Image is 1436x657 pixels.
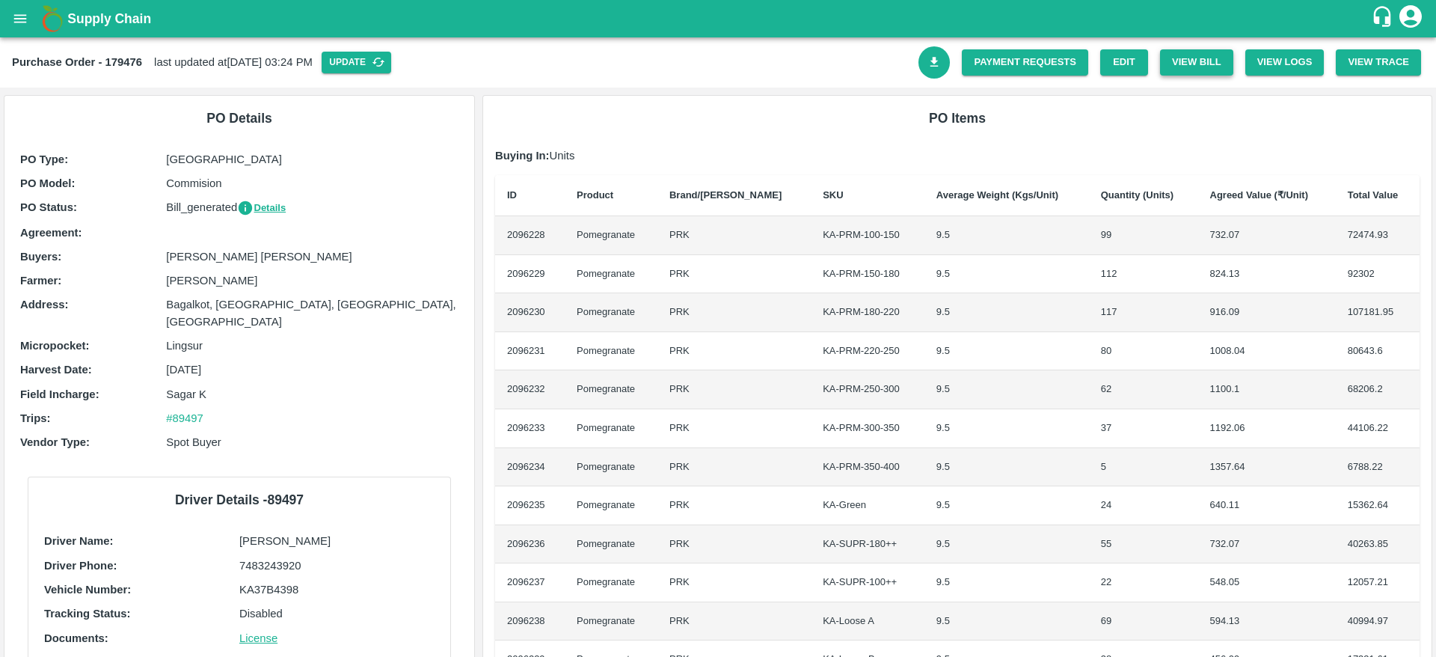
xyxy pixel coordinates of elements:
b: PO Type : [20,153,68,165]
h6: Driver Details - 89497 [40,489,438,510]
b: Trips : [20,412,50,424]
b: SKU [823,189,843,201]
td: 594.13 [1198,602,1336,641]
td: 1192.06 [1198,409,1336,448]
td: 12057.21 [1336,563,1420,602]
td: Pomegranate [565,525,657,564]
td: 1357.64 [1198,448,1336,487]
td: 6788.22 [1336,448,1420,487]
b: Buying In: [495,150,550,162]
td: 824.13 [1198,255,1336,294]
td: Pomegranate [565,563,657,602]
td: Pomegranate [565,448,657,487]
td: 107181.95 [1336,293,1420,332]
b: Driver Name: [44,535,113,547]
td: KA-PRM-150-180 [811,255,924,294]
td: 92302 [1336,255,1420,294]
button: open drawer [3,1,37,36]
a: #89497 [166,412,203,424]
td: 1100.1 [1198,370,1336,409]
button: Update [322,52,391,73]
td: PRK [657,563,811,602]
b: PO Model : [20,177,75,189]
b: Vendor Type : [20,436,90,448]
td: Pomegranate [565,216,657,255]
p: Sagar K [166,386,458,403]
b: Harvest Date : [20,364,92,376]
b: Supply Chain [67,11,151,26]
td: 22 [1089,563,1198,602]
td: PRK [657,409,811,448]
td: 9.5 [924,332,1089,371]
td: 9.5 [924,563,1089,602]
a: Payment Requests [962,49,1088,76]
td: 2096231 [495,332,565,371]
td: 80 [1089,332,1198,371]
td: 732.07 [1198,525,1336,564]
td: Pomegranate [565,602,657,641]
td: 72474.93 [1336,216,1420,255]
p: Units [495,147,1420,164]
td: 2096233 [495,409,565,448]
td: 2096235 [495,486,565,525]
td: Pomegranate [565,409,657,448]
b: Total Value [1348,189,1399,201]
td: 68206.2 [1336,370,1420,409]
p: Bill_generated [166,199,458,216]
td: 2096238 [495,602,565,641]
td: 112 [1089,255,1198,294]
td: 80643.6 [1336,332,1420,371]
button: View Logs [1245,49,1325,76]
td: PRK [657,448,811,487]
b: Buyers : [20,251,61,263]
td: 9.5 [924,370,1089,409]
td: KA-PRM-180-220 [811,293,924,332]
td: 9.5 [924,525,1089,564]
td: PRK [657,255,811,294]
p: [GEOGRAPHIC_DATA] [166,151,458,168]
td: PRK [657,332,811,371]
td: 44106.22 [1336,409,1420,448]
td: PRK [657,216,811,255]
td: KA-Green [811,486,924,525]
p: [PERSON_NAME] [239,533,435,549]
td: 1008.04 [1198,332,1336,371]
p: Lingsur [166,337,458,354]
td: 2096236 [495,525,565,564]
td: KA-PRM-220-250 [811,332,924,371]
td: 2096237 [495,563,565,602]
b: Documents: [44,632,108,644]
td: 548.05 [1198,563,1336,602]
td: 9.5 [924,486,1089,525]
p: Bagalkot, [GEOGRAPHIC_DATA], [GEOGRAPHIC_DATA], [GEOGRAPHIC_DATA] [166,296,458,330]
div: account of current user [1397,3,1424,34]
td: KA-SUPR-100++ [811,563,924,602]
td: 62 [1089,370,1198,409]
td: Pomegranate [565,293,657,332]
td: PRK [657,370,811,409]
td: PRK [657,293,811,332]
b: Brand/[PERSON_NAME] [669,189,782,201]
td: Pomegranate [565,255,657,294]
td: 99 [1089,216,1198,255]
button: View Bill [1160,49,1233,76]
b: PO Status : [20,201,77,213]
td: 916.09 [1198,293,1336,332]
td: Pomegranate [565,370,657,409]
td: 9.5 [924,409,1089,448]
b: Driver Phone: [44,560,117,572]
a: Download Bill [918,46,951,79]
b: Farmer : [20,275,61,287]
h6: PO Details [16,108,462,129]
td: KA-PRM-250-300 [811,370,924,409]
td: 24 [1089,486,1198,525]
td: PRK [657,602,811,641]
td: 9.5 [924,602,1089,641]
b: Micropocket : [20,340,89,352]
b: Address : [20,299,68,311]
p: [PERSON_NAME] [PERSON_NAME] [166,248,458,265]
td: 55 [1089,525,1198,564]
img: logo [37,4,67,34]
button: Details [237,200,286,217]
td: 2096228 [495,216,565,255]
